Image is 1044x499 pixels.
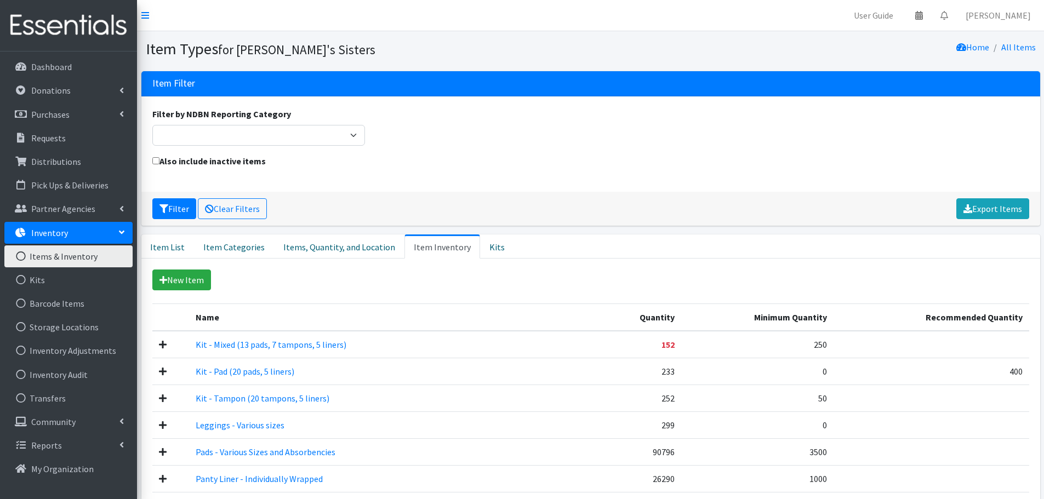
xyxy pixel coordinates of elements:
[596,465,681,492] td: 26290
[31,203,95,214] p: Partner Agencies
[31,85,71,96] p: Donations
[956,198,1029,219] a: Export Items
[596,331,681,358] td: 152
[218,42,375,58] small: for [PERSON_NAME]'s Sisters
[152,107,291,121] label: Filter by NDBN Reporting Category
[681,411,834,438] td: 0
[4,198,133,220] a: Partner Agencies
[152,154,266,168] label: Also include inactive items
[596,438,681,465] td: 90796
[141,234,194,259] a: Item List
[4,316,133,338] a: Storage Locations
[681,358,834,385] td: 0
[4,127,133,149] a: Requests
[4,364,133,386] a: Inventory Audit
[152,157,159,164] input: Also include inactive items
[31,133,66,144] p: Requests
[152,269,211,290] a: New Item
[4,387,133,409] a: Transfers
[196,393,329,404] a: Kit - Tampon (20 tampons, 5 liners)
[4,411,133,433] a: Community
[194,234,274,259] a: Item Categories
[31,61,72,72] p: Dashboard
[196,446,335,457] a: Pads - Various Sizes and Absorbencies
[4,245,133,267] a: Items & Inventory
[4,458,133,480] a: My Organization
[274,234,404,259] a: Items, Quantity, and Location
[198,198,267,219] a: Clear Filters
[196,473,323,484] a: Panty Liner - Individually Wrapped
[681,465,834,492] td: 1000
[31,180,109,191] p: Pick Ups & Deliveries
[845,4,902,26] a: User Guide
[681,438,834,465] td: 3500
[152,78,195,89] h3: Item Filter
[681,331,834,358] td: 250
[146,39,587,59] h1: Item Types
[957,4,1040,26] a: [PERSON_NAME]
[596,358,681,385] td: 233
[31,416,76,427] p: Community
[596,385,681,411] td: 252
[4,7,133,44] img: HumanEssentials
[4,222,133,244] a: Inventory
[31,109,70,120] p: Purchases
[681,385,834,411] td: 50
[596,411,681,438] td: 299
[596,303,681,331] th: Quantity
[834,358,1029,385] td: 400
[4,151,133,173] a: Distributions
[196,339,346,350] a: Kit - Mixed (13 pads, 7 tampons, 5 liners)
[31,440,62,451] p: Reports
[4,292,133,314] a: Barcode Items
[4,79,133,101] a: Donations
[31,156,81,167] p: Distributions
[152,198,196,219] button: Filter
[4,104,133,125] a: Purchases
[681,303,834,331] th: Minimum Quantity
[4,174,133,196] a: Pick Ups & Deliveries
[404,234,480,259] a: Item Inventory
[4,269,133,291] a: Kits
[4,56,133,78] a: Dashboard
[1001,42,1036,53] a: All Items
[196,420,284,431] a: Leggings - Various sizes
[480,234,514,259] a: Kits
[189,303,596,331] th: Name
[196,366,294,377] a: Kit - Pad (20 pads, 5 liners)
[31,463,94,474] p: My Organization
[834,303,1029,331] th: Recommended Quantity
[31,227,68,238] p: Inventory
[956,42,989,53] a: Home
[4,434,133,456] a: Reports
[4,340,133,362] a: Inventory Adjustments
